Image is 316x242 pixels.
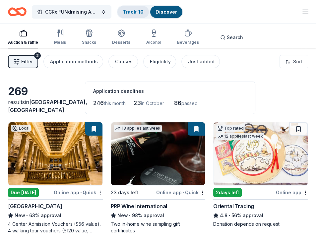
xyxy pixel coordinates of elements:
span: in [8,99,87,113]
button: Alcohol [146,27,161,48]
span: New [117,212,128,219]
div: Beverages [177,40,199,45]
button: Track· 10Discover [117,5,183,19]
span: [GEOGRAPHIC_DATA], [GEOGRAPHIC_DATA] [8,99,87,113]
button: Search [215,31,248,44]
span: • [26,213,28,218]
button: Just added [181,55,220,68]
img: Image for Oriental Trading [214,122,308,185]
span: • [80,190,82,195]
div: Two in-home wine sampling gift certificates [111,221,206,234]
div: Application deadlines [93,87,247,95]
button: Filter2 [8,55,38,68]
button: Meals [54,27,66,48]
a: Image for PRP Wine International13 applieslast week23 days leftOnline app•QuickPRP Wine Internati... [111,122,206,234]
div: Online app [276,188,308,197]
div: 56% approval [213,212,308,219]
span: • [229,213,230,218]
span: Search [227,33,243,41]
div: Oriental Trading [213,202,254,210]
span: New [15,212,25,219]
div: 63% approval [8,212,103,219]
div: [GEOGRAPHIC_DATA] [8,202,62,210]
button: Beverages [177,27,199,48]
div: 4 Center Admission Vouchers ($56 value), 4 walking tour vouchers ($120 value, includes Center Adm... [8,221,103,234]
span: 86 [174,99,181,106]
a: Image for Chicago Architecture CenterLocalDue [DATE]Online app•Quick[GEOGRAPHIC_DATA]New•63% appr... [8,122,103,234]
span: in October [141,100,164,106]
button: Eligibility [143,55,176,68]
div: Donation depends on request [213,221,308,227]
button: Sort [280,55,308,68]
div: Online app Quick [156,188,205,197]
a: Image for Oriental TradingTop rated12 applieslast week2days leftOnline appOriental Trading4.8•56%... [213,122,308,227]
div: 23 days left [111,189,138,197]
div: 13 applies last week [114,125,162,132]
div: Application methods [50,58,98,66]
div: Alcohol [146,40,161,45]
img: Image for Chicago Architecture Center [8,122,102,185]
a: Discover [156,9,177,15]
div: 269 [8,85,77,98]
div: Desserts [112,40,130,45]
div: Top rated [216,125,245,132]
span: • [183,190,184,195]
span: this month [104,100,126,106]
span: • [129,213,131,218]
div: 12 applies last week [216,133,264,140]
a: Home [8,4,27,20]
a: Track· 10 [123,9,144,15]
span: passed [181,100,198,106]
button: Desserts [112,27,130,48]
div: Due [DATE] [8,188,39,197]
div: Snacks [82,40,96,45]
div: Eligibility [150,58,171,66]
div: results [8,98,77,114]
span: 246 [93,99,104,106]
button: Causes [108,55,138,68]
img: Image for PRP Wine International [111,122,205,185]
button: Application methods [43,55,103,68]
span: 23 [134,99,141,106]
span: CCRx FUNdraising Auction [45,8,98,16]
div: PRP Wine International [111,202,167,210]
div: Just added [188,58,215,66]
div: 2 days left [213,188,242,197]
div: Causes [115,58,133,66]
div: Online app Quick [54,188,103,197]
span: Filter [21,58,33,66]
div: 2 [34,52,41,59]
span: 4.8 [220,212,227,219]
div: Local [11,125,31,132]
button: Snacks [82,27,96,48]
span: Sort [293,58,302,66]
div: Meals [54,40,66,45]
button: Auction & raffle [8,27,38,48]
button: CCRx FUNdraising Auction [32,5,111,19]
div: 98% approval [111,212,206,219]
div: Auction & raffle [8,40,38,45]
